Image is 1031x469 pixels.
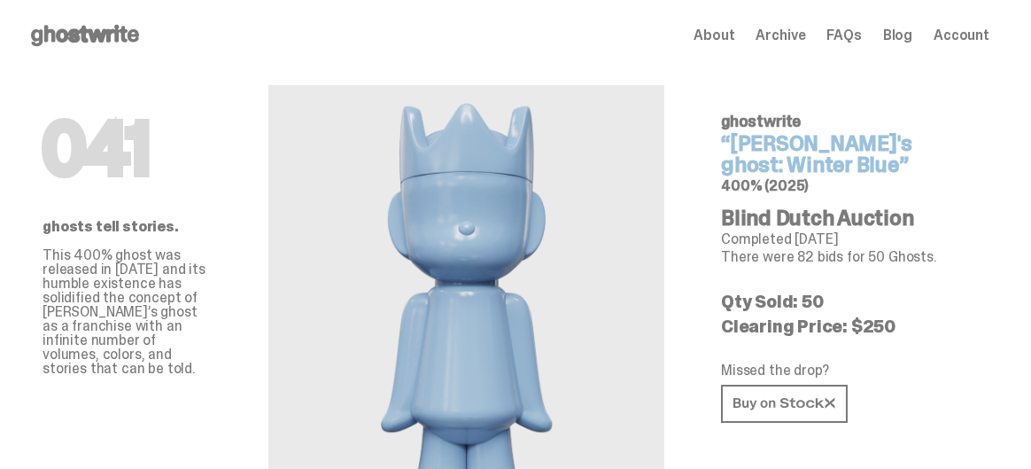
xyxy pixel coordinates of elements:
a: FAQs [826,28,861,43]
h4: “[PERSON_NAME]'s ghost: Winter Blue” [721,133,975,176]
a: Account [934,28,989,43]
a: Archive [756,28,805,43]
p: This 400% ghost was released in [DATE] and its humble existence has solidified the concept of [PE... [43,248,212,376]
p: Completed [DATE] [721,232,975,246]
p: Qty Sold: 50 [721,293,975,310]
span: 400% (2025) [721,176,809,195]
p: ghosts tell stories. [43,220,212,234]
a: Blog [883,28,912,43]
h1: 041 [43,113,212,184]
h4: Blind Dutch Auction [721,207,975,229]
p: Clearing Price: $250 [721,317,975,335]
span: ghostwrite [721,111,801,132]
a: About [694,28,734,43]
p: Missed the drop? [721,363,975,378]
p: There were 82 bids for 50 Ghosts. [721,250,975,264]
